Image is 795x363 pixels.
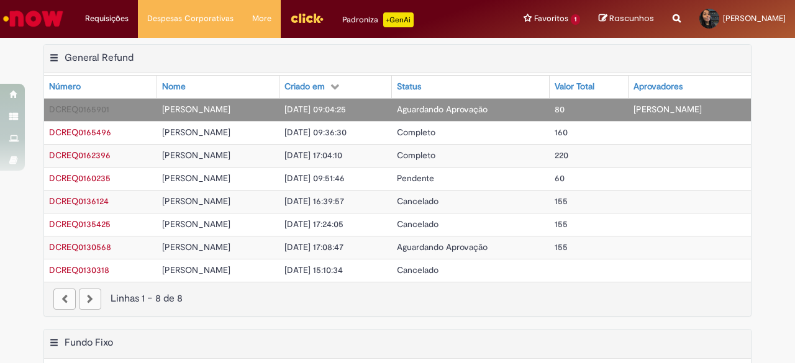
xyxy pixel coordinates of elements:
[49,264,109,276] a: Abrir Registro: DCREQ0130318
[397,241,488,253] span: Aguardando Aprovação
[252,12,271,25] span: More
[162,104,230,115] span: [PERSON_NAME]
[397,104,488,115] span: Aguardando Aprovação
[284,104,346,115] span: [DATE] 09:04:25
[49,241,111,253] span: DCREQ0130568
[284,241,343,253] span: [DATE] 17:08:47
[162,127,230,138] span: [PERSON_NAME]
[284,81,325,93] div: Criado em
[49,52,59,68] button: General Refund Menu de contexto
[555,127,568,138] span: 160
[534,12,568,25] span: Favoritos
[49,127,111,138] span: DCREQ0165496
[555,150,568,161] span: 220
[49,104,109,115] a: Abrir Registro: DCREQ0165901
[555,195,568,207] span: 155
[49,173,111,184] span: DCREQ0160235
[634,104,702,115] span: [PERSON_NAME]
[85,12,129,25] span: Requisições
[397,195,438,207] span: Cancelado
[284,195,344,207] span: [DATE] 16:39:57
[284,150,342,161] span: [DATE] 17:04:10
[571,14,580,25] span: 1
[397,218,438,230] span: Cancelado
[1,6,65,31] img: ServiceNow
[555,241,568,253] span: 155
[284,127,347,138] span: [DATE] 09:36:30
[555,173,565,184] span: 60
[284,218,343,230] span: [DATE] 17:24:05
[49,150,111,161] span: DCREQ0162396
[397,127,435,138] span: Completo
[599,13,654,25] a: Rascunhos
[162,218,230,230] span: [PERSON_NAME]
[397,81,421,93] div: Status
[49,150,111,161] a: Abrir Registro: DCREQ0162396
[49,264,109,276] span: DCREQ0130318
[49,241,111,253] a: Abrir Registro: DCREQ0130568
[49,218,111,230] span: DCREQ0135425
[555,104,565,115] span: 80
[162,195,230,207] span: [PERSON_NAME]
[49,195,109,207] span: DCREQ0136124
[49,336,59,352] button: Fundo Fixo Menu de contexto
[284,264,343,276] span: [DATE] 15:10:34
[49,127,111,138] a: Abrir Registro: DCREQ0165496
[397,264,438,276] span: Cancelado
[147,12,234,25] span: Despesas Corporativas
[49,195,109,207] a: Abrir Registro: DCREQ0136124
[342,12,414,27] div: Padroniza
[162,150,230,161] span: [PERSON_NAME]
[555,81,594,93] div: Valor Total
[65,336,113,349] h2: Fundo Fixo
[555,218,568,230] span: 155
[162,264,230,276] span: [PERSON_NAME]
[49,81,81,93] div: Número
[53,292,742,306] div: Linhas 1 − 8 de 8
[609,12,654,24] span: Rascunhos
[397,150,435,161] span: Completo
[162,173,230,184] span: [PERSON_NAME]
[44,282,751,316] nav: paginação
[383,12,414,27] p: +GenAi
[723,13,786,24] span: [PERSON_NAME]
[65,52,134,64] h2: General Refund
[162,81,186,93] div: Nome
[284,173,345,184] span: [DATE] 09:51:46
[397,173,434,184] span: Pendente
[290,9,324,27] img: click_logo_yellow_360x200.png
[49,218,111,230] a: Abrir Registro: DCREQ0135425
[49,173,111,184] a: Abrir Registro: DCREQ0160235
[634,81,683,93] div: Aprovadores
[162,241,230,253] span: [PERSON_NAME]
[49,104,109,115] span: DCREQ0165901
